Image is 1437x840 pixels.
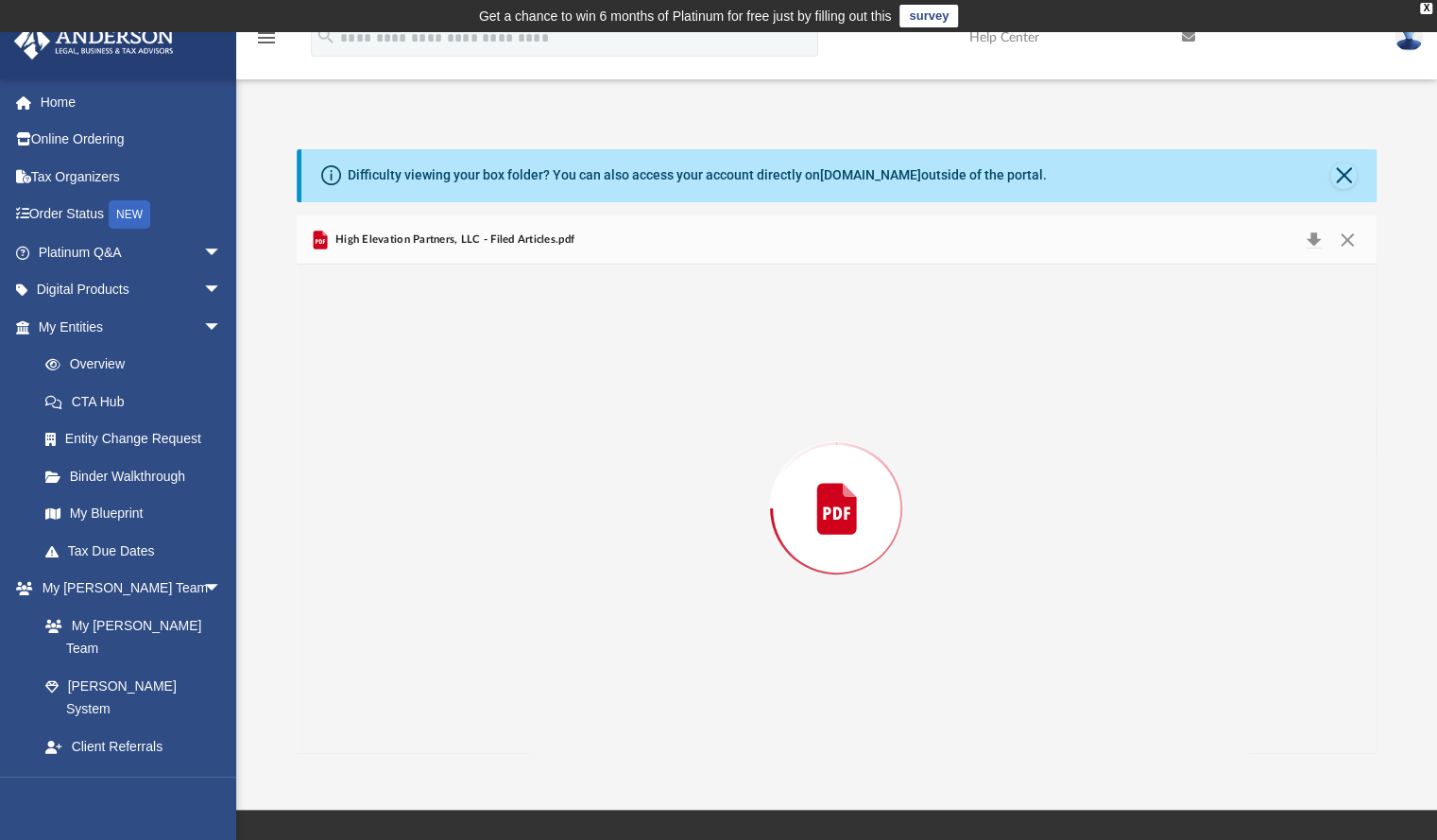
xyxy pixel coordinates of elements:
div: NEW [109,200,150,229]
button: Download [1297,227,1331,253]
span: arrow_drop_down [203,233,241,272]
a: [PERSON_NAME] System [26,667,241,728]
a: Tax Due Dates [26,532,250,570]
a: My [PERSON_NAME] Team [26,607,231,667]
img: User Pic [1394,24,1423,51]
a: [DOMAIN_NAME] [820,167,921,182]
a: Entity Change Request [26,420,250,458]
i: menu [255,26,278,49]
img: Anderson Advisors Platinum Portal [9,23,180,60]
span: arrow_drop_down [203,570,241,609]
button: Close [1330,227,1364,253]
a: My Blueprint [26,495,241,533]
div: Preview [297,215,1377,753]
a: Binder Walkthrough [26,457,250,495]
a: My [PERSON_NAME] Teamarrow_drop_down [13,570,241,608]
a: Tax Organizers [13,158,250,196]
div: Difficulty viewing your box folder? You can also access your account directly on outside of the p... [348,165,1047,185]
a: Digital Productsarrow_drop_down [13,271,250,309]
div: Get a chance to win 6 months of Platinum for free just by filling out this [479,5,892,27]
a: Client Referrals [26,728,241,765]
a: Platinum Q&Aarrow_drop_down [13,233,250,271]
a: Order StatusNEW [13,196,250,234]
a: My Entitiesarrow_drop_down [13,308,250,346]
a: CTA Hub [26,383,250,420]
span: arrow_drop_down [203,765,241,804]
a: menu [255,36,278,49]
button: Close [1330,163,1357,189]
i: search [316,26,336,46]
span: arrow_drop_down [203,271,241,310]
a: My Documentsarrow_drop_down [13,765,241,803]
span: arrow_drop_down [203,308,241,347]
a: Home [13,83,250,121]
a: Online Ordering [13,121,250,159]
div: close [1420,3,1432,14]
a: Overview [26,346,250,384]
a: survey [899,5,958,27]
span: High Elevation Partners, LLC - Filed Articles.pdf [332,231,574,249]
